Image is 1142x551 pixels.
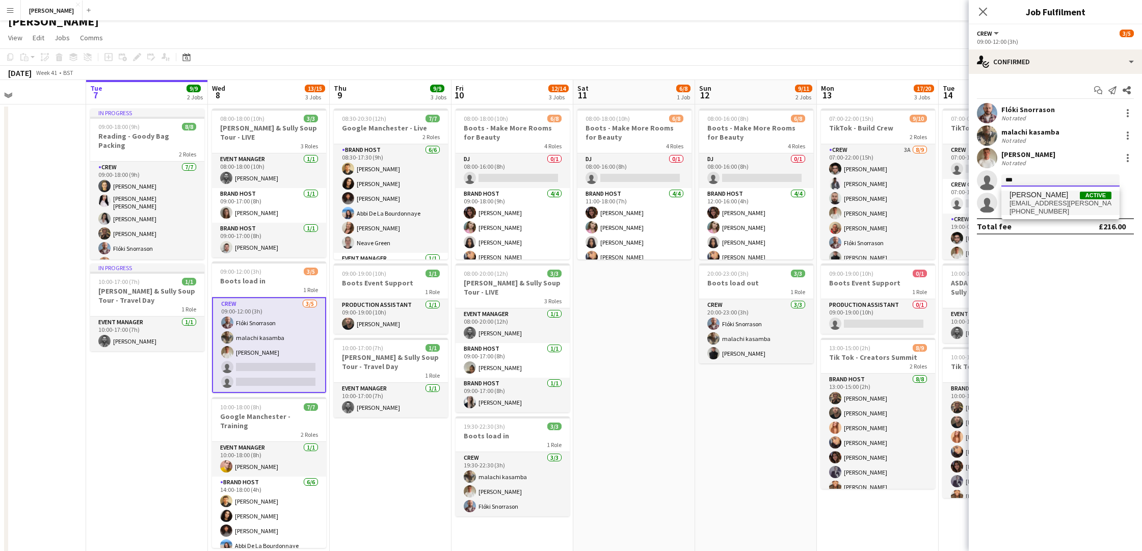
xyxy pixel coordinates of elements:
[977,221,1012,231] div: Total fee
[55,33,70,42] span: Jobs
[1001,137,1028,144] div: Not rated
[943,84,954,93] span: Tue
[4,31,26,44] a: View
[456,123,570,142] h3: Boots - Make More Rooms for Beauty
[941,89,954,101] span: 14
[456,452,570,516] app-card-role: Crew3/319:30-22:30 (3h)malachi kasamba[PERSON_NAME]Flóki Snorrason
[977,30,992,37] span: Crew
[90,317,204,351] app-card-role: Event Manager1/110:00-17:00 (7h)[PERSON_NAME]
[182,278,196,285] span: 1/1
[913,270,927,277] span: 0/1
[576,89,589,101] span: 11
[821,353,935,362] h3: Tik Tok - Creators Summit
[456,109,570,259] app-job-card: 08:00-18:00 (10h)6/8Boots - Make More Rooms for Beauty4 RolesDJ0/108:00-16:00 (8h) Brand Host4/40...
[456,431,570,440] h3: Boots load in
[90,264,204,351] app-job-card: In progress10:00-17:00 (7h)1/1[PERSON_NAME] & Sully Soup Tour - Travel Day1 RoleEvent Manager1/11...
[1010,191,1068,199] span: Pablo Duarte
[212,412,326,430] h3: Google Manchester - Training
[544,142,562,150] span: 4 Roles
[544,297,562,305] span: 3 Roles
[707,270,749,277] span: 20:00-23:00 (3h)
[301,142,318,150] span: 3 Roles
[699,123,813,142] h3: Boots - Make More Rooms for Beauty
[334,278,448,287] h3: Boots Event Support
[951,270,992,277] span: 10:00-17:00 (7h)
[212,276,326,285] h3: Boots load in
[90,132,204,150] h3: Reading - Goody Bag Packing
[8,33,22,42] span: View
[456,416,570,516] div: 19:30-22:30 (3h)3/3Boots load in1 RoleCrew3/319:30-22:30 (3h)malachi kasamba[PERSON_NAME]Flóki Sn...
[821,109,935,259] div: 07:00-22:00 (15h)9/10TikTok - Build Crew2 RolesCrew3A8/907:00-22:00 (15h)[PERSON_NAME][PERSON_NAM...
[89,89,102,101] span: 7
[456,84,464,93] span: Fri
[943,109,1057,259] div: 07:00-01:00 (18h) (Wed)7/12TikTok - De-rig Crew4 RolesCrew0/107:00-14:00 (7h) Crew Chief0/107:00-...
[210,89,225,101] span: 8
[456,264,570,412] app-job-card: 08:00-20:00 (12h)3/3[PERSON_NAME] & Sully Soup Tour - LIVE3 RolesEvent Manager1/108:00-20:00 (12h...
[577,188,692,267] app-card-role: Brand Host4/411:00-18:00 (7h)[PERSON_NAME][PERSON_NAME][PERSON_NAME][PERSON_NAME]
[179,150,196,158] span: 2 Roles
[910,133,927,141] span: 2 Roles
[821,338,935,489] div: 13:00-15:00 (2h)8/9Tik Tok - Creators Summit2 RolesBrand Host8/813:00-15:00 (2h)[PERSON_NAME][PER...
[951,115,1012,122] span: 07:00-01:00 (18h) (Wed)
[301,431,318,438] span: 2 Roles
[220,403,261,411] span: 10:00-18:00 (8h)
[1001,114,1028,122] div: Not rated
[699,264,813,363] app-job-card: 20:00-23:00 (3h)3/3Boots load out1 RoleCrew3/320:00-23:00 (3h)Flóki Snorrasonmalachi kasamba[PERS...
[943,347,1057,498] app-job-card: 10:00-19:00 (9h)9/9Tik Tok - Creators Summit2 RolesBrand Host8/810:00-19:00 (9h)[PERSON_NAME][PER...
[304,268,318,275] span: 3/5
[951,353,992,361] span: 10:00-19:00 (9h)
[464,423,505,430] span: 19:30-22:30 (3h)
[1080,192,1111,199] span: Active
[913,344,927,352] span: 8/9
[426,115,440,122] span: 7/7
[577,84,589,93] span: Sat
[212,297,326,393] app-card-role: Crew3/509:00-12:00 (3h)Flóki Snorrasonmalachi kasamba[PERSON_NAME]
[342,344,383,352] span: 10:00-17:00 (7h)
[577,109,692,259] app-job-card: 08:00-18:00 (10h)6/8Boots - Make More Rooms for Beauty4 RolesDJ0/108:00-16:00 (8h) Brand Host4/41...
[425,372,440,379] span: 1 Role
[426,270,440,277] span: 1/1
[547,423,562,430] span: 3/3
[90,162,204,288] app-card-role: Crew7/709:00-18:00 (9h)[PERSON_NAME][PERSON_NAME] [PERSON_NAME][PERSON_NAME][PERSON_NAME]Flóki Sn...
[943,123,1057,133] h3: TikTok - De-rig Crew
[699,84,711,93] span: Sun
[422,133,440,141] span: 2 Roles
[456,378,570,412] app-card-role: Brand Host1/109:00-17:00 (8h)[PERSON_NAME]
[699,109,813,259] div: 08:00-16:00 (8h)6/8Boots - Make More Rooms for Beauty4 RolesDJ0/108:00-16:00 (8h) Brand Host4/412...
[1001,150,1055,159] div: [PERSON_NAME]
[943,264,1057,343] app-job-card: 10:00-17:00 (7h)1/1ASDA HQ - [PERSON_NAME] & Sully Soup - Travel Day1 RoleEvent Manager1/110:00-1...
[548,85,569,92] span: 12/14
[456,343,570,378] app-card-role: Brand Host1/109:00-17:00 (8h)[PERSON_NAME]
[212,397,326,548] app-job-card: 10:00-18:00 (8h)7/7Google Manchester - Training2 RolesEvent Manager1/110:00-18:00 (8h)[PERSON_NAM...
[187,93,203,101] div: 2 Jobs
[699,278,813,287] h3: Boots load out
[910,115,927,122] span: 9/10
[90,264,204,272] div: In progress
[829,115,873,122] span: 07:00-22:00 (15h)
[821,264,935,334] app-job-card: 09:00-19:00 (10h)0/1Boots Event Support1 RoleProduction Assistant0/109:00-19:00 (10h)
[791,270,805,277] span: 3/3
[456,153,570,188] app-card-role: DJ0/108:00-16:00 (8h)
[334,109,448,259] app-job-card: 08:30-20:30 (12h)7/7Google Manchester - Live2 RolesBrand Host6/608:30-17:30 (9h)[PERSON_NAME][PER...
[212,223,326,257] app-card-role: Brand Host1/109:00-17:00 (8h)[PERSON_NAME]
[969,5,1142,18] h3: Job Fulfilment
[334,264,448,334] div: 09:00-19:00 (10h)1/1Boots Event Support1 RoleProduction Assistant1/109:00-19:00 (10h)[PERSON_NAME]
[829,344,870,352] span: 13:00-15:00 (2h)
[795,93,812,101] div: 2 Jobs
[464,270,508,277] span: 08:00-20:00 (12h)
[549,93,568,101] div: 3 Jobs
[914,85,934,92] span: 17/20
[8,68,32,78] div: [DATE]
[212,123,326,142] h3: [PERSON_NAME] & Sully Soup Tour - LIVE
[187,85,201,92] span: 9/9
[910,362,927,370] span: 2 Roles
[1010,207,1111,216] span: +447443966578
[456,308,570,343] app-card-role: Event Manager1/108:00-20:00 (12h)[PERSON_NAME]
[943,144,1057,179] app-card-role: Crew0/107:00-14:00 (7h)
